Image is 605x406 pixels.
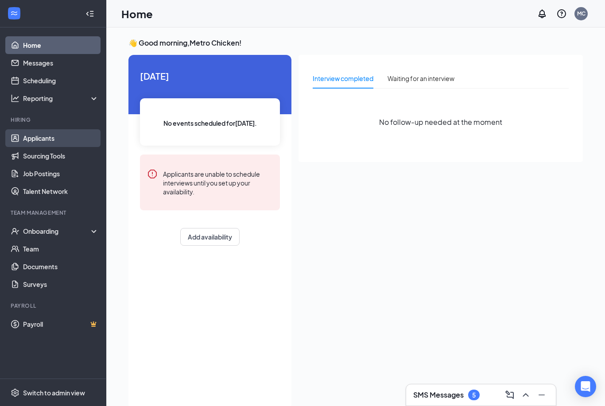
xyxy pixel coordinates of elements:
[11,227,19,236] svg: UserCheck
[11,116,97,124] div: Hiring
[23,147,99,165] a: Sourcing Tools
[23,72,99,89] a: Scheduling
[23,258,99,275] a: Documents
[128,38,583,48] h3: 👋 Good morning, Metro Chicken !
[23,129,99,147] a: Applicants
[11,388,19,397] svg: Settings
[23,94,99,103] div: Reporting
[388,73,454,83] div: Waiting for an interview
[23,275,99,293] a: Surveys
[23,227,91,236] div: Onboarding
[163,169,273,196] div: Applicants are unable to schedule interviews until you set up your availability.
[577,10,586,17] div: MC
[537,8,547,19] svg: Notifications
[23,54,99,72] a: Messages
[11,94,19,103] svg: Analysis
[504,390,515,400] svg: ComposeMessage
[23,165,99,182] a: Job Postings
[11,302,97,309] div: Payroll
[140,69,280,83] span: [DATE]
[536,390,547,400] svg: Minimize
[10,9,19,18] svg: WorkstreamLogo
[23,240,99,258] a: Team
[413,390,464,400] h3: SMS Messages
[23,182,99,200] a: Talent Network
[180,228,240,246] button: Add availability
[23,388,85,397] div: Switch to admin view
[503,388,517,402] button: ComposeMessage
[11,209,97,217] div: Team Management
[85,9,94,18] svg: Collapse
[520,390,531,400] svg: ChevronUp
[556,8,567,19] svg: QuestionInfo
[535,388,549,402] button: Minimize
[121,6,153,21] h1: Home
[379,116,502,128] span: No follow-up needed at the moment
[23,36,99,54] a: Home
[519,388,533,402] button: ChevronUp
[163,118,257,128] span: No events scheduled for [DATE] .
[313,73,373,83] div: Interview completed
[575,376,596,397] div: Open Intercom Messenger
[23,315,99,333] a: PayrollCrown
[472,391,476,399] div: 5
[147,169,158,179] svg: Error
